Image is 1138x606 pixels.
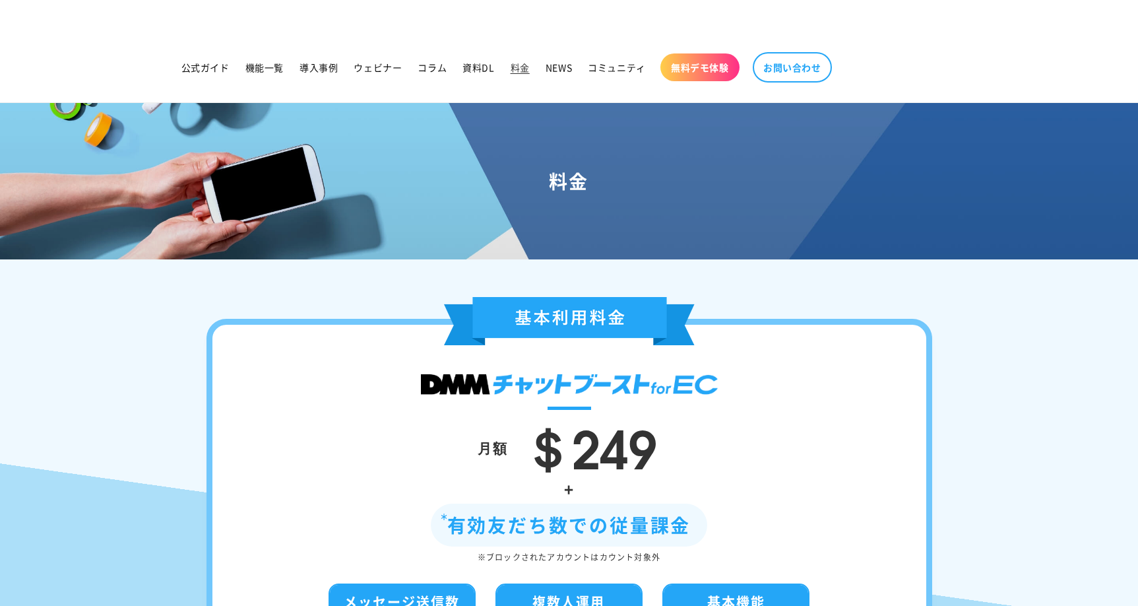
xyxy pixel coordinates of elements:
span: 機能一覧 [245,61,284,73]
div: ※ブロックされたアカウントはカウント対象外 [252,550,887,564]
span: ＄249 [521,406,657,484]
div: 月額 [478,435,508,460]
span: 公式ガイド [181,61,230,73]
span: NEWS [546,61,572,73]
img: 基本利用料金 [444,297,695,345]
a: コラム [410,53,455,81]
a: 導入事例 [292,53,346,81]
img: DMMチャットブースト [421,374,718,395]
span: 導入事例 [300,61,338,73]
a: 料金 [503,53,538,81]
span: 料金 [511,61,530,73]
span: コミュニティ [588,61,646,73]
div: 有効友だち数での従量課金 [431,504,708,547]
a: 機能一覧 [237,53,292,81]
a: ウェビナー [346,53,410,81]
div: + [252,475,887,503]
a: コミュニティ [580,53,654,81]
span: コラム [418,61,447,73]
a: NEWS [538,53,580,81]
h1: 料金 [16,169,1122,193]
a: 無料デモ体験 [660,53,740,81]
a: 公式ガイド [174,53,237,81]
span: お問い合わせ [763,61,821,73]
a: 資料DL [455,53,502,81]
span: 資料DL [462,61,494,73]
a: お問い合わせ [753,52,832,83]
span: 無料デモ体験 [671,61,729,73]
span: ウェビナー [354,61,402,73]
